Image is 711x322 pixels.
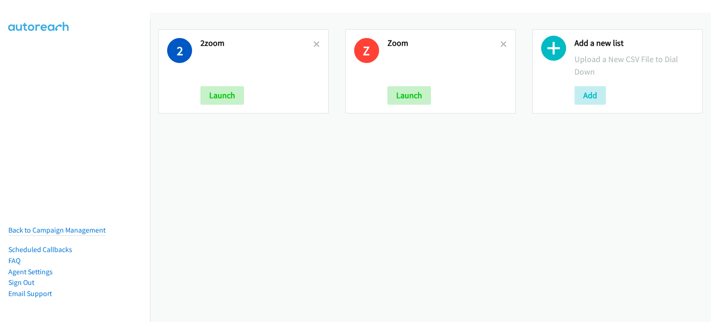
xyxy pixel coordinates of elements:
[8,278,34,287] a: Sign Out
[167,38,192,63] h1: 2
[200,38,313,49] h2: 2zoom
[387,86,431,105] button: Launch
[8,289,52,298] a: Email Support
[8,256,20,265] a: FAQ
[354,38,379,63] h1: Z
[8,245,72,254] a: Scheduled Callbacks
[200,86,244,105] button: Launch
[387,38,500,49] h2: Zoom
[8,226,106,234] a: Back to Campaign Management
[8,267,53,276] a: Agent Settings
[574,38,694,49] h2: Add a new list
[574,53,694,78] p: Upload a New CSV File to Dial Down
[574,86,606,105] button: Add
